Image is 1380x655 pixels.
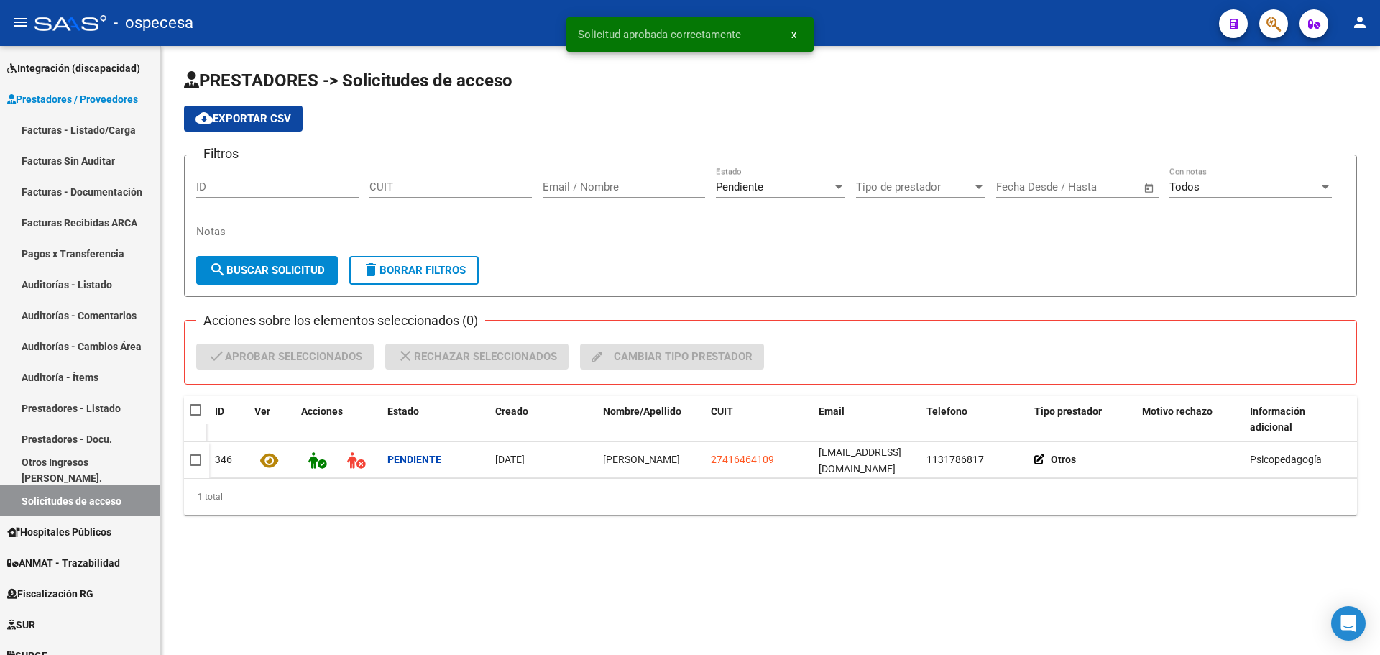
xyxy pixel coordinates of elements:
span: melisagaleanofernandez@gmail.com [819,446,901,475]
mat-icon: menu [11,14,29,31]
span: Borrar Filtros [362,264,466,277]
span: Prestadores / Proveedores [7,91,138,107]
span: MELISA ANAHI GALEANO FERNANDEZ [603,454,680,465]
button: Open calendar [1141,180,1158,196]
span: Buscar solicitud [209,264,325,277]
strong: Pendiente [387,454,441,465]
span: 1131786817 [926,454,984,465]
button: Buscar solicitud [196,256,338,285]
span: Ver [254,406,270,417]
span: Exportar CSV [195,112,291,125]
span: Información adicional [1250,406,1305,434]
button: Borrar Filtros [349,256,479,285]
span: Acciones [301,406,343,417]
span: Tipo de prestador [856,180,972,193]
strong: Otros [1051,454,1076,465]
span: SUR [7,617,35,633]
mat-icon: check [208,347,225,365]
datatable-header-cell: Ver [249,396,295,444]
div: Open Intercom Messenger [1331,606,1366,641]
span: ANMAT - Trazabilidad [7,555,120,571]
span: [DATE] [495,454,525,465]
button: Exportar CSV [184,106,303,132]
span: CUIT [711,406,733,417]
span: 27416464109 [711,454,774,465]
span: Pendiente [716,180,763,193]
span: Cambiar tipo prestador [592,344,753,370]
datatable-header-cell: Tipo prestador [1029,396,1136,444]
datatable-header-cell: Email [813,396,921,444]
datatable-header-cell: Nombre/Apellido [597,396,705,444]
mat-icon: search [209,261,226,278]
button: Cambiar tipo prestador [580,344,764,370]
datatable-header-cell: ID [209,396,249,444]
mat-icon: close [397,347,414,365]
span: PRESTADORES -> Solicitudes de acceso [184,70,512,91]
button: Aprobar seleccionados [196,344,374,370]
datatable-header-cell: Motivo rechazo [1136,396,1244,444]
button: Rechazar seleccionados [385,344,569,370]
span: Tipo prestador [1034,406,1102,417]
span: x [791,28,796,41]
span: Email [819,406,845,417]
span: Hospitales Públicos [7,524,111,540]
span: Estado [387,406,419,417]
span: - ospecesa [114,7,193,39]
span: Psicopedagogía [1250,454,1322,465]
input: Fecha inicio [996,180,1054,193]
datatable-header-cell: Acciones [295,396,382,444]
span: 346 [215,454,232,465]
span: Todos [1169,180,1200,193]
mat-icon: delete [362,261,379,278]
span: Fiscalización RG [7,586,93,602]
span: Telefono [926,406,967,417]
input: Fecha fin [1067,180,1137,193]
button: x [780,22,808,47]
datatable-header-cell: CUIT [705,396,813,444]
h3: Filtros [196,144,246,164]
mat-icon: cloud_download [195,109,213,127]
span: Creado [495,406,528,417]
span: Motivo rechazo [1142,406,1213,417]
div: 1 total [184,479,1357,515]
span: ID [215,406,224,417]
h3: Acciones sobre los elementos seleccionados (0) [196,311,485,331]
span: Rechazar seleccionados [397,344,557,370]
datatable-header-cell: Estado [382,396,489,444]
span: Nombre/Apellido [603,406,681,417]
mat-icon: person [1351,14,1368,31]
datatable-header-cell: Creado [489,396,597,444]
datatable-header-cell: Telefono [921,396,1029,444]
datatable-header-cell: Información adicional [1244,396,1352,444]
span: Solicitud aprobada correctamente [578,27,741,42]
span: Aprobar seleccionados [208,344,362,370]
span: Integración (discapacidad) [7,60,140,76]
